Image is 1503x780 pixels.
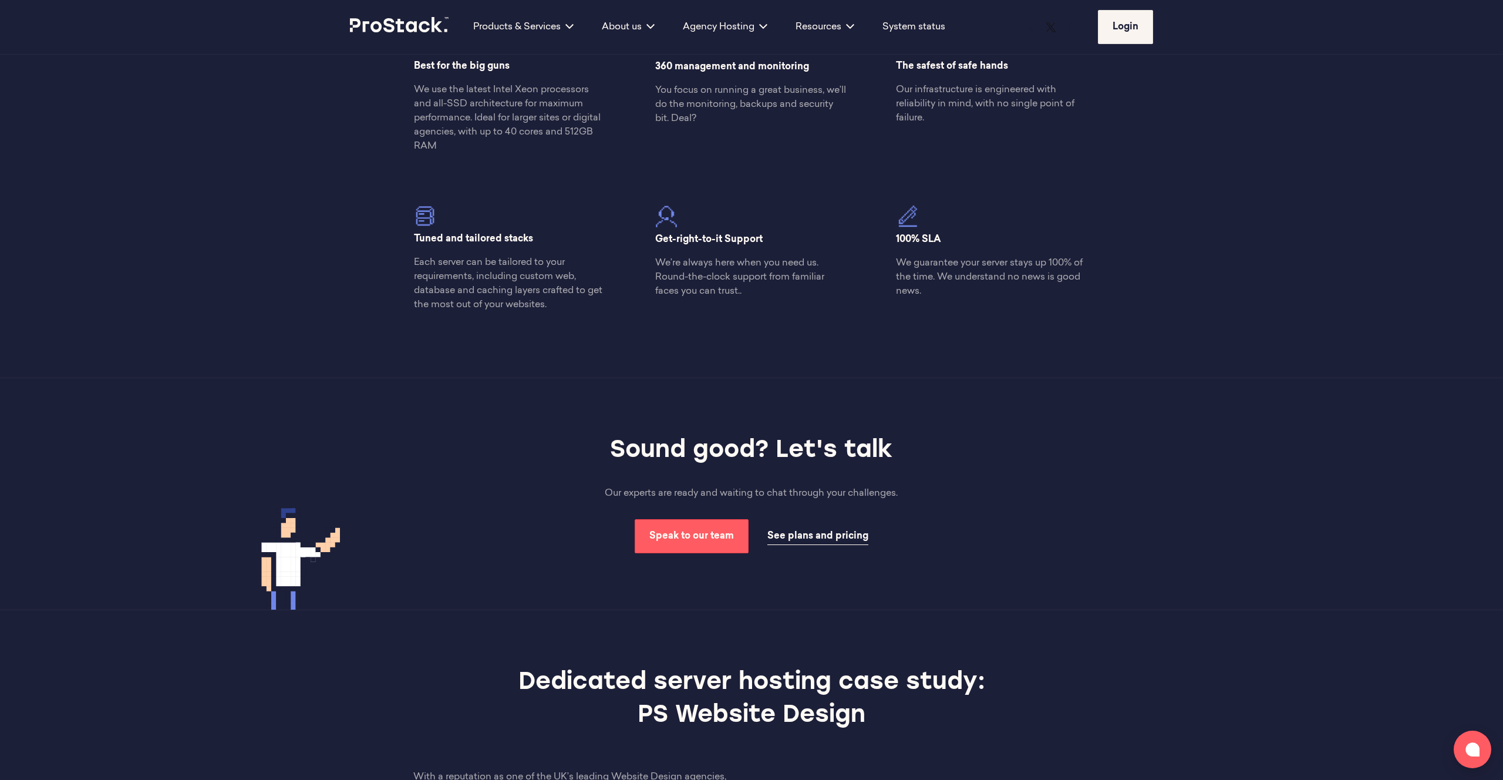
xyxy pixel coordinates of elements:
[414,59,606,73] p: Best for the big guns
[649,532,734,541] span: Speak to our team
[767,532,868,541] span: See plans and pricing
[414,255,606,312] p: Each server can be tailored to your requirements, including custom web, database and caching laye...
[655,256,848,298] p: We’re always here when you need us. Round-the-clock support from familiar faces you can trust..
[896,59,1089,73] p: The safest of safe hands
[414,232,606,246] p: Tuned and tailored stacks
[655,205,678,227] img: Human Support icon
[1454,731,1491,768] button: Open chat window
[463,667,1041,732] h2: Dedicated server hosting case study: PS Website Design
[767,528,868,545] a: See plans and pricing
[655,233,848,247] p: Get-right-to-it Support
[414,83,606,153] p: We use the latest Intel Xeon processors and all-SSD architecture for maximum performance. Ideal f...
[635,519,749,553] a: Speak to our team
[669,20,781,34] div: Agency Hosting
[459,20,588,34] div: Products & Services
[1098,10,1153,44] a: Login
[511,486,993,500] p: Our experts are ready and waiting to chat through your challenges.
[896,83,1089,125] p: Our infrastructure is engineered with reliability in mind, with no single point of failure.
[588,20,669,34] div: About us
[882,20,945,34] a: System status
[655,60,848,74] p: 360 management and monitoring
[655,83,848,126] p: You focus on running a great business, we’ll do the monitoring, backups and security bit. Deal?
[1113,22,1138,32] span: Login
[781,20,868,34] div: Resources
[896,205,918,227] img: 100% SLAs
[511,435,993,468] h2: Sound good? Let's talk
[414,205,436,227] img: server stack
[896,233,1089,247] p: 100% SLA
[350,17,450,37] a: Prostack logo
[896,256,1089,298] p: We guarantee your server stays up 100% of the time. We understand no news is good news.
